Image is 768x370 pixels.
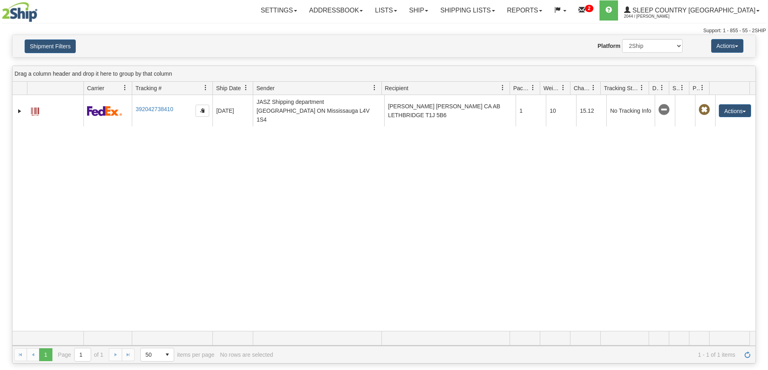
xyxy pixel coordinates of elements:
a: Tracking Status filter column settings [635,81,649,95]
input: Page 1 [75,348,91,361]
a: Label [31,104,39,117]
a: Charge filter column settings [587,81,600,95]
a: Addressbook [303,0,369,21]
img: 2 - FedEx Express® [87,106,122,116]
a: Ship [403,0,434,21]
a: 2 [572,0,599,21]
button: Copy to clipboard [196,105,209,117]
span: Packages [513,84,530,92]
a: Recipient filter column settings [496,81,510,95]
span: 50 [146,351,156,359]
div: grid grouping header [12,66,756,82]
td: No Tracking Info [606,95,655,126]
button: Actions [719,104,751,117]
a: Expand [16,107,24,115]
a: Weight filter column settings [556,81,570,95]
div: No rows are selected [220,351,273,358]
a: Lists [369,0,403,21]
a: Sender filter column settings [368,81,381,95]
span: 1 - 1 of 1 items [279,351,735,358]
label: Platform [597,42,620,50]
a: Refresh [741,348,754,361]
td: JASZ Shipping department [GEOGRAPHIC_DATA] ON Mississauga L4V 1S4 [253,95,384,126]
td: [DATE] [212,95,253,126]
span: items per page [140,348,214,362]
span: select [161,348,174,361]
img: logo2044.jpg [2,2,37,22]
a: Carrier filter column settings [118,81,132,95]
span: Sleep Country [GEOGRAPHIC_DATA] [631,7,756,14]
span: Recipient [385,84,408,92]
span: Ship Date [216,84,241,92]
span: Page 1 [39,348,52,361]
span: Page of 1 [58,348,104,362]
a: Reports [501,0,548,21]
a: Packages filter column settings [526,81,540,95]
span: Pickup Status [693,84,699,92]
a: Shipment Issues filter column settings [675,81,689,95]
a: Shipping lists [434,0,501,21]
a: Pickup Status filter column settings [695,81,709,95]
span: Tracking Status [604,84,639,92]
td: 1 [516,95,546,126]
span: Charge [574,84,591,92]
span: Delivery Status [652,84,659,92]
iframe: chat widget [749,144,767,226]
span: Sender [256,84,275,92]
a: Ship Date filter column settings [239,81,253,95]
span: Carrier [87,84,104,92]
td: 10 [546,95,576,126]
sup: 2 [585,5,593,12]
span: Shipment Issues [672,84,679,92]
td: 15.12 [576,95,606,126]
span: Weight [543,84,560,92]
a: 392042738410 [135,106,173,112]
span: No Tracking Info [658,104,670,116]
button: Actions [711,39,743,53]
button: Shipment Filters [25,39,76,53]
a: Delivery Status filter column settings [655,81,669,95]
span: Pickup Not Assigned [699,104,710,116]
td: [PERSON_NAME] [PERSON_NAME] CA AB LETHBRIDGE T1J 5B6 [384,95,516,126]
a: Sleep Country [GEOGRAPHIC_DATA] 2044 / [PERSON_NAME] [618,0,766,21]
span: Page sizes drop down [140,348,174,362]
a: Settings [255,0,303,21]
span: Tracking # [135,84,162,92]
div: Support: 1 - 855 - 55 - 2SHIP [2,27,766,34]
span: 2044 / [PERSON_NAME] [624,12,685,21]
a: Tracking # filter column settings [199,81,212,95]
